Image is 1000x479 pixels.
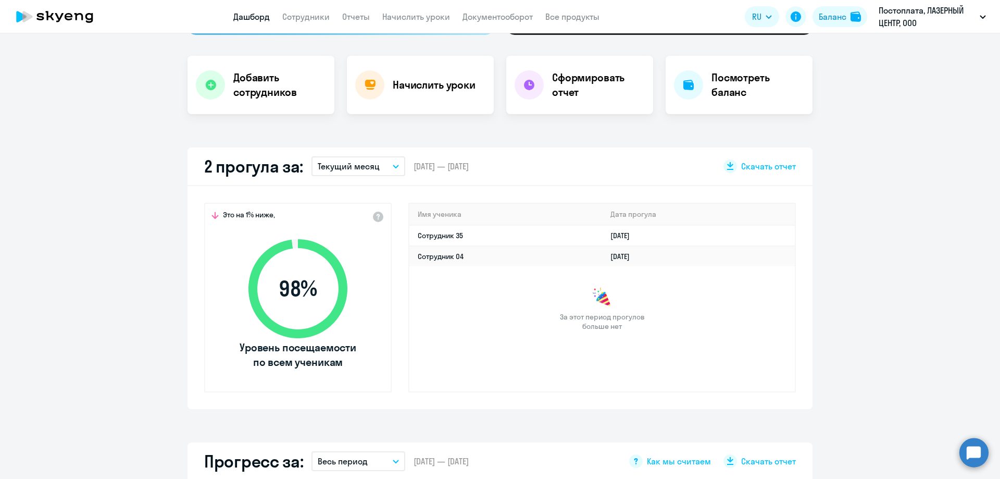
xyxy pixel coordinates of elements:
a: [DATE] [610,252,638,261]
a: Начислить уроки [382,11,450,22]
h2: 2 прогула за: [204,156,303,177]
img: balance [851,11,861,22]
button: Постоплата, ЛАЗЕРНЫЙ ЦЕНТР, ООО [873,4,991,29]
div: Баланс [819,10,846,23]
span: Это на 1% ниже, [223,210,275,223]
p: Текущий месяц [318,160,380,173]
h4: Посмотреть баланс [711,70,804,100]
span: Скачать отчет [741,456,796,467]
a: [DATE] [610,231,638,240]
th: Имя ученика [409,204,602,225]
a: Все продукты [545,11,599,22]
p: Постоплата, ЛАЗЕРНЫЙ ЦЕНТР, ООО [879,4,976,29]
img: congrats [592,287,612,308]
button: RU [745,6,779,27]
span: За этот период прогулов больше нет [558,312,646,331]
span: Как мы считаем [647,456,711,467]
span: 98 % [238,276,358,301]
button: Текущий месяц [311,156,405,176]
button: Балансbalance [813,6,867,27]
span: RU [752,10,761,23]
span: Скачать отчет [741,161,796,172]
h4: Добавить сотрудников [233,70,326,100]
span: [DATE] — [DATE] [414,161,469,172]
h2: Прогресс за: [204,451,303,472]
p: Весь период [318,455,368,468]
a: Отчеты [342,11,370,22]
a: Сотрудник 04 [418,252,464,261]
button: Весь период [311,451,405,471]
a: Документооборот [463,11,533,22]
a: Дашборд [233,11,270,22]
span: Уровень посещаемости по всем ученикам [238,340,358,370]
h4: Начислить уроки [393,78,476,92]
span: [DATE] — [DATE] [414,456,469,467]
a: Сотрудник 35 [418,231,463,240]
a: Сотрудники [282,11,330,22]
h4: Сформировать отчет [552,70,645,100]
th: Дата прогула [602,204,795,225]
